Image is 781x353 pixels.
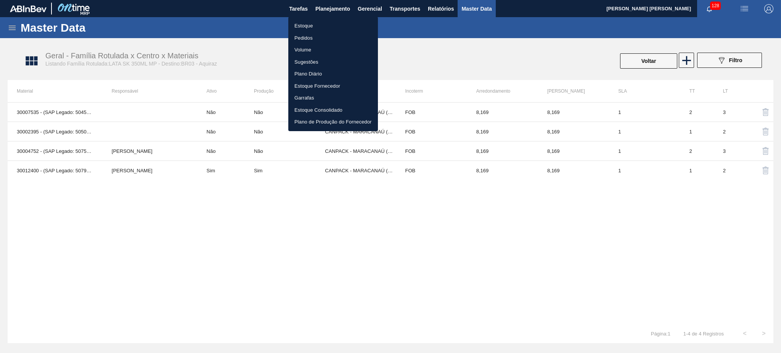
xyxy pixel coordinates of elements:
a: Sugestões [288,56,378,68]
a: Volume [288,44,378,56]
a: Plano de Produção do Fornecedor [288,116,378,128]
a: Estoque [288,20,378,32]
a: Pedidos [288,32,378,44]
a: Plano Diário [288,68,378,80]
a: Estoque Consolidado [288,104,378,116]
a: Estoque Fornecedor [288,80,378,92]
a: Garrafas [288,92,378,104]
